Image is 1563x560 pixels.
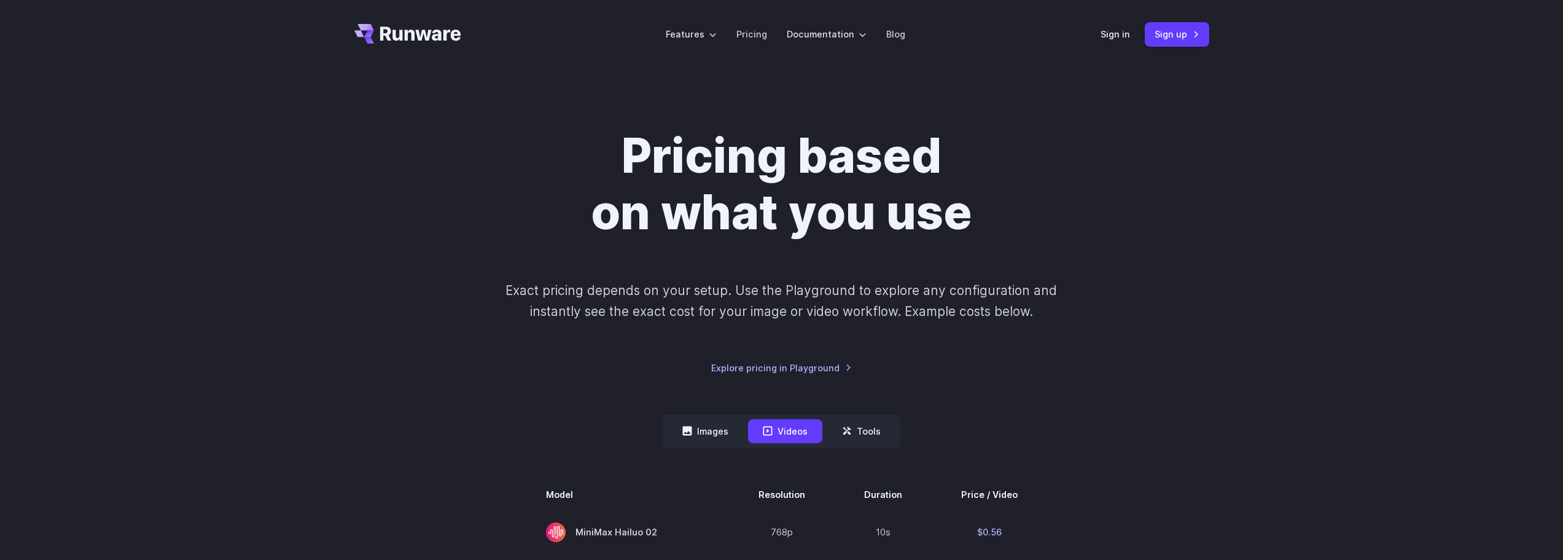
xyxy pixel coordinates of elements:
[711,361,852,375] a: Explore pricing in Playground
[835,478,932,512] th: Duration
[668,419,743,443] button: Images
[827,419,895,443] button: Tools
[440,128,1124,241] h1: Pricing based on what you use
[729,478,835,512] th: Resolution
[546,523,700,542] span: MiniMax Hailuo 02
[748,419,822,443] button: Videos
[482,280,1080,321] p: Exact pricing depends on your setup. Use the Playground to explore any configuration and instantl...
[666,27,717,41] label: Features
[932,478,1047,512] th: Price / Video
[1145,22,1209,46] a: Sign up
[787,27,867,41] label: Documentation
[354,24,461,44] a: Go to /
[729,512,835,553] td: 768p
[886,27,905,41] a: Blog
[932,512,1047,553] td: $0.56
[835,512,932,553] td: 10s
[1101,27,1130,41] a: Sign in
[736,27,767,41] a: Pricing
[516,478,729,512] th: Model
